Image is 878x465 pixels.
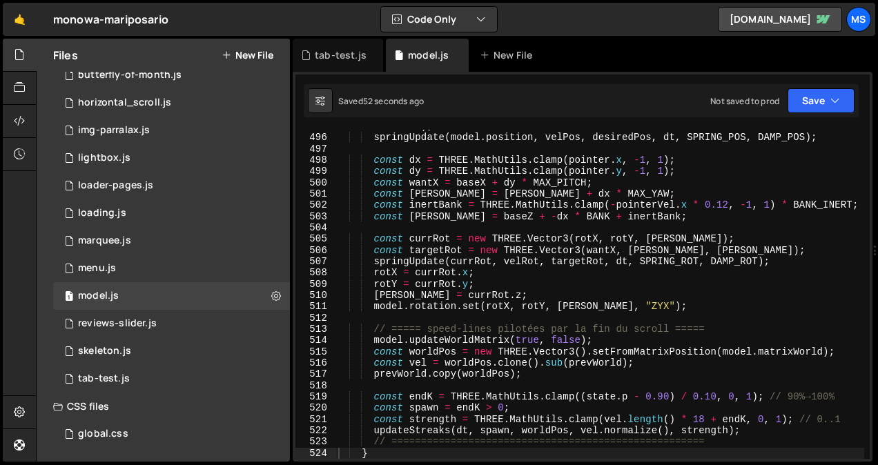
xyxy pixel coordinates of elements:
[78,262,116,275] div: menu.js
[53,199,290,227] div: 16967/46876.js
[295,414,336,425] div: 521
[295,199,336,210] div: 502
[338,95,424,107] div: Saved
[53,61,290,89] div: 16967/46875.js
[295,188,336,199] div: 501
[53,255,290,282] div: 16967/46877.js
[295,313,336,324] div: 512
[295,335,336,346] div: 514
[78,152,130,164] div: lightbox.js
[78,179,153,192] div: loader-pages.js
[295,155,336,166] div: 498
[295,425,336,436] div: 522
[78,428,128,440] div: global.css
[53,89,290,117] div: 16967/46535.js
[295,211,336,222] div: 503
[295,222,336,233] div: 504
[78,69,182,81] div: butterfly-of-month.js
[78,290,119,302] div: model.js
[53,227,290,255] div: 16967/46534.js
[846,7,871,32] a: ms
[315,48,367,62] div: tab-test.js
[295,267,336,278] div: 508
[295,144,336,155] div: 497
[381,7,497,32] button: Code Only
[53,310,290,337] div: 16967/46536.js
[295,290,336,301] div: 510
[295,301,336,312] div: 511
[295,448,336,459] div: 524
[78,317,157,330] div: reviews-slider.js
[295,436,336,447] div: 523
[295,245,336,256] div: 506
[480,48,538,62] div: New File
[295,233,336,244] div: 505
[295,177,336,188] div: 500
[53,420,290,448] div: 16967/46887.css
[295,256,336,267] div: 507
[78,345,131,357] div: skeleton.js
[788,88,855,113] button: Save
[53,337,290,365] div: 16967/46878.js
[53,365,290,393] div: tab-test.js
[78,207,126,219] div: loading.js
[78,235,131,247] div: marquee.js
[295,402,336,413] div: 520
[222,50,273,61] button: New File
[295,391,336,402] div: 519
[53,144,290,172] div: 16967/47307.js
[295,166,336,177] div: 499
[78,373,130,385] div: tab-test.js
[65,292,73,303] span: 1
[408,48,449,62] div: model.js
[710,95,779,107] div: Not saved to prod
[295,324,336,335] div: 513
[295,132,336,143] div: 496
[53,48,78,63] h2: Files
[295,368,336,379] div: 517
[37,393,290,420] div: CSS files
[78,124,150,137] div: img-parralax.js
[78,97,171,109] div: horizontal_scroll.js
[295,380,336,391] div: 518
[53,172,290,199] div: 16967/47477.js
[718,7,842,32] a: [DOMAIN_NAME]
[53,11,168,28] div: monowa-mariposario
[295,357,336,368] div: 516
[53,117,290,144] div: 16967/47342.js
[53,282,290,310] div: 16967/46905.js
[295,346,336,357] div: 515
[295,279,336,290] div: 509
[363,95,424,107] div: 52 seconds ago
[3,3,37,36] a: 🤙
